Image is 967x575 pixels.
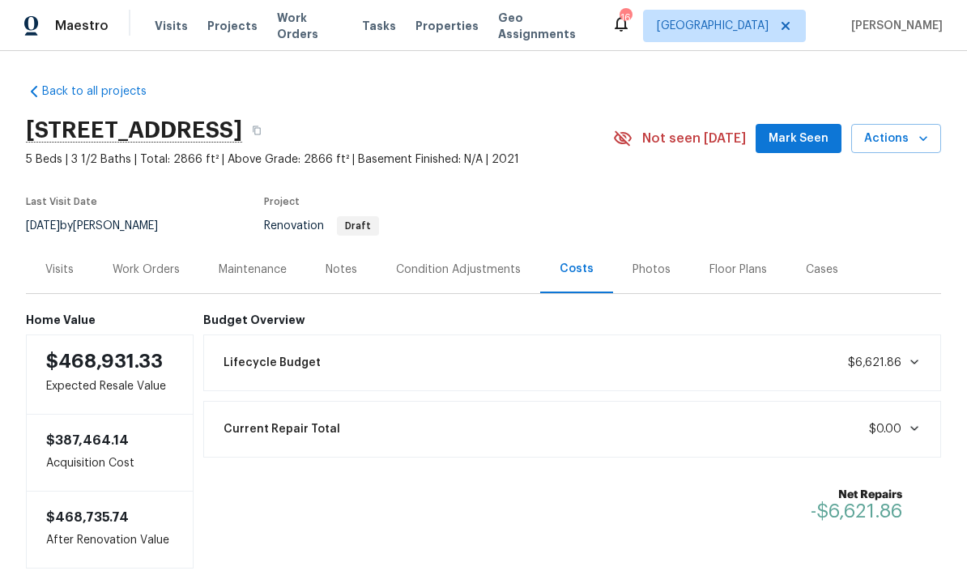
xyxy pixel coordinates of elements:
[224,421,340,437] span: Current Repair Total
[45,262,74,278] div: Visits
[806,262,838,278] div: Cases
[46,351,163,371] span: $468,931.33
[845,18,943,34] span: [PERSON_NAME]
[155,18,188,34] span: Visits
[207,18,258,34] span: Projects
[709,262,767,278] div: Floor Plans
[26,334,194,415] div: Expected Resale Value
[224,355,321,371] span: Lifecycle Budget
[26,491,194,569] div: After Renovation Value
[26,197,97,207] span: Last Visit Date
[362,20,396,32] span: Tasks
[26,415,194,491] div: Acquisition Cost
[864,129,928,149] span: Actions
[851,124,941,154] button: Actions
[657,18,769,34] span: [GEOGRAPHIC_DATA]
[264,220,379,232] span: Renovation
[396,262,521,278] div: Condition Adjustments
[560,261,594,277] div: Costs
[498,10,592,42] span: Geo Assignments
[264,197,300,207] span: Project
[756,124,841,154] button: Mark Seen
[277,10,343,42] span: Work Orders
[113,262,180,278] div: Work Orders
[620,10,631,26] div: 16
[219,262,287,278] div: Maintenance
[203,313,942,326] h6: Budget Overview
[339,221,377,231] span: Draft
[869,424,901,435] span: $0.00
[26,151,613,168] span: 5 Beds | 3 1/2 Baths | Total: 2866 ft² | Above Grade: 2866 ft² | Basement Finished: N/A | 2021
[848,357,901,368] span: $6,621.86
[415,18,479,34] span: Properties
[46,511,129,524] span: $468,735.74
[642,130,746,147] span: Not seen [DATE]
[811,501,902,521] span: -$6,621.86
[769,129,829,149] span: Mark Seen
[26,313,194,326] h6: Home Value
[242,116,271,145] button: Copy Address
[326,262,357,278] div: Notes
[55,18,109,34] span: Maestro
[633,262,671,278] div: Photos
[46,434,129,447] span: $387,464.14
[26,216,177,236] div: by [PERSON_NAME]
[811,487,902,503] b: Net Repairs
[26,220,60,232] span: [DATE]
[26,83,181,100] a: Back to all projects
